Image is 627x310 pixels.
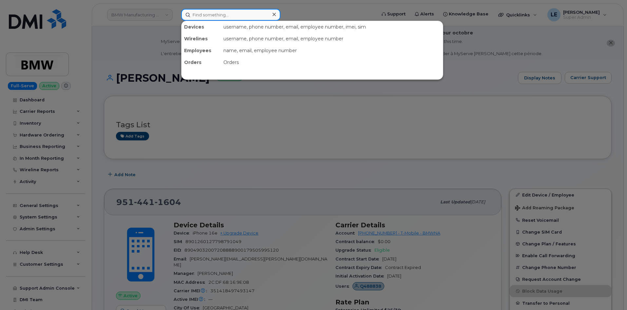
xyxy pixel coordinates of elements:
[221,21,443,33] div: username, phone number, email, employee number, imei, sim
[221,56,443,68] div: Orders
[181,33,221,45] div: Wirelines
[221,33,443,45] div: username, phone number, email, employee number
[181,21,221,33] div: Devices
[181,45,221,56] div: Employees
[181,56,221,68] div: Orders
[598,281,622,305] iframe: Messenger Launcher
[221,45,443,56] div: name, email, employee number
